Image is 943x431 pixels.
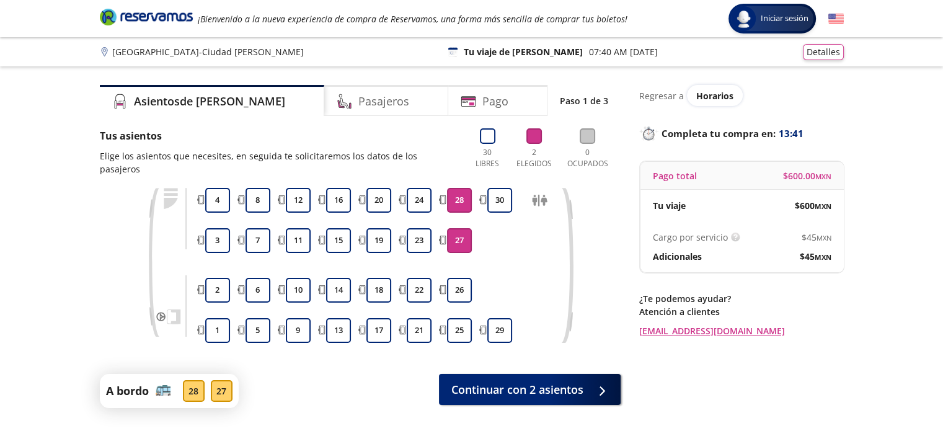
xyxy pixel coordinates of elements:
button: 25 [447,318,472,343]
button: 2 [205,278,230,303]
button: 5 [246,318,270,343]
p: Tus asientos [100,128,458,143]
p: ¿Te podemos ayudar? [639,292,844,305]
span: Horarios [696,90,733,102]
button: 9 [286,318,311,343]
button: 22 [407,278,432,303]
button: 17 [366,318,391,343]
button: 13 [326,318,351,343]
p: Pago total [653,169,697,182]
button: 27 [447,228,472,253]
button: 1 [205,318,230,343]
div: 27 [211,380,232,402]
button: 20 [366,188,391,213]
span: Continuar con 2 asientos [451,381,583,398]
h4: Pago [482,93,508,110]
span: $ 600.00 [783,169,831,182]
button: 14 [326,278,351,303]
p: 30 Libres [471,147,505,169]
small: MXN [817,233,831,242]
p: A bordo [106,383,149,399]
a: Brand Logo [100,7,193,30]
small: MXN [815,172,831,181]
p: Cargo por servicio [653,231,728,244]
button: 11 [286,228,311,253]
span: 13:41 [779,127,804,141]
button: 24 [407,188,432,213]
button: 18 [366,278,391,303]
button: Detalles [803,44,844,60]
p: 0 Ocupados [564,147,611,169]
p: Regresar a [639,89,684,102]
div: Regresar a ver horarios [639,85,844,106]
button: 15 [326,228,351,253]
button: 19 [366,228,391,253]
span: $ 45 [800,250,831,263]
button: 28 [447,188,472,213]
button: 30 [487,188,512,213]
button: English [828,11,844,27]
button: 6 [246,278,270,303]
button: 7 [246,228,270,253]
button: 12 [286,188,311,213]
p: Completa tu compra en : [639,125,844,142]
button: 8 [246,188,270,213]
a: [EMAIL_ADDRESS][DOMAIN_NAME] [639,324,844,337]
span: $ 45 [802,231,831,244]
p: Tu viaje de [PERSON_NAME] [464,45,583,58]
p: Adicionales [653,250,702,263]
p: [GEOGRAPHIC_DATA] - Ciudad [PERSON_NAME] [112,45,304,58]
em: ¡Bienvenido a la nueva experiencia de compra de Reservamos, una forma más sencilla de comprar tus... [198,13,627,25]
button: 4 [205,188,230,213]
small: MXN [815,252,831,262]
p: Tu viaje [653,199,686,212]
h4: Asientos de [PERSON_NAME] [134,93,285,110]
div: 28 [183,380,205,402]
h4: Pasajeros [358,93,409,110]
button: 3 [205,228,230,253]
button: 23 [407,228,432,253]
button: 10 [286,278,311,303]
button: 29 [487,318,512,343]
p: Elige los asientos que necesites, en seguida te solicitaremos los datos de los pasajeros [100,149,458,176]
span: $ 600 [795,199,831,212]
p: Atención a clientes [639,305,844,318]
p: Paso 1 de 3 [560,94,608,107]
button: 26 [447,278,472,303]
p: 07:40 AM [DATE] [589,45,658,58]
button: 16 [326,188,351,213]
button: 21 [407,318,432,343]
button: Continuar con 2 asientos [439,374,621,405]
p: 2 Elegidos [513,147,555,169]
i: Brand Logo [100,7,193,26]
span: Iniciar sesión [756,12,813,25]
small: MXN [815,202,831,211]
